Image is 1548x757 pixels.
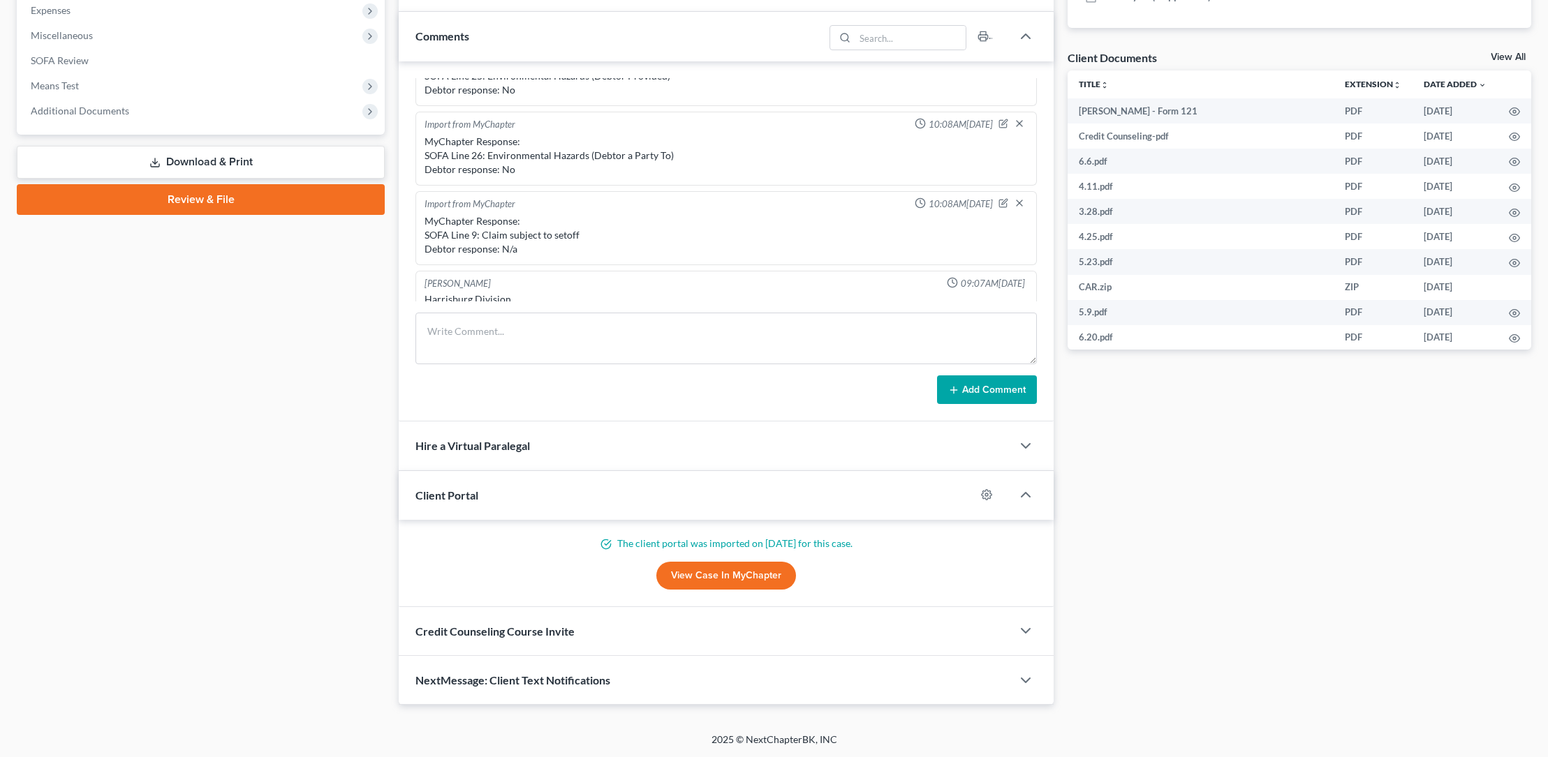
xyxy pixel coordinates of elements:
[1334,174,1413,199] td: PDF
[1424,79,1487,89] a: Date Added expand_more
[929,197,993,211] span: 10:08AM[DATE]
[1334,98,1413,123] td: PDF
[1334,123,1413,149] td: PDF
[415,439,530,452] span: Hire a Virtual Paralegal
[961,277,1025,290] span: 09:07AM[DATE]
[1068,50,1157,65] div: Client Documents
[20,48,385,73] a: SOFA Review
[1068,199,1334,224] td: 3.28.pdf
[1068,325,1334,350] td: 6.20.pdf
[425,277,491,290] div: [PERSON_NAME]
[31,105,129,117] span: Additional Documents
[1413,275,1498,300] td: [DATE]
[425,197,515,211] div: Import from MyChapter
[1334,199,1413,224] td: PDF
[1413,123,1498,149] td: [DATE]
[1068,174,1334,199] td: 4.11.pdf
[31,54,89,66] span: SOFA Review
[1334,249,1413,274] td: PDF
[1068,300,1334,325] td: 5.9.pdf
[1334,300,1413,325] td: PDF
[1393,81,1401,89] i: unfold_more
[855,26,966,50] input: Search...
[1068,123,1334,149] td: Credit Counseling-pdf
[1068,149,1334,174] td: 6.6.pdf
[1413,325,1498,350] td: [DATE]
[1068,275,1334,300] td: CAR.zip
[1345,79,1401,89] a: Extensionunfold_more
[1478,81,1487,89] i: expand_more
[1413,149,1498,174] td: [DATE]
[1068,98,1334,123] td: [PERSON_NAME] - Form 121
[1491,52,1526,62] a: View All
[425,135,1028,177] div: MyChapter Response: SOFA Line 26: Environmental Hazards (Debtor a Party To) Debtor response: No
[31,4,71,16] span: Expenses
[1068,224,1334,249] td: 4.25.pdf
[425,214,1028,256] div: MyChapter Response: SOFA Line 9: Claim subject to setoff Debtor response: N/a
[1334,224,1413,249] td: PDF
[17,184,385,215] a: Review & File
[1413,249,1498,274] td: [DATE]
[415,488,478,502] span: Client Portal
[1413,199,1498,224] td: [DATE]
[929,118,993,131] span: 10:08AM[DATE]
[1413,224,1498,249] td: [DATE]
[415,537,1037,550] p: The client portal was imported on [DATE] for this case.
[425,292,1028,306] div: Harrisburg Division
[1079,79,1109,89] a: Titleunfold_more
[31,29,93,41] span: Miscellaneous
[1068,249,1334,274] td: 5.23.pdf
[425,118,515,132] div: Import from MyChapter
[1413,98,1498,123] td: [DATE]
[17,146,385,179] a: Download & Print
[1413,300,1498,325] td: [DATE]
[656,562,796,590] a: View Case in MyChapter
[1334,275,1413,300] td: ZIP
[415,624,575,638] span: Credit Counseling Course Invite
[1413,174,1498,199] td: [DATE]
[1334,149,1413,174] td: PDF
[937,375,1037,405] button: Add Comment
[31,80,79,91] span: Means Test
[415,29,469,43] span: Comments
[415,673,610,687] span: NextMessage: Client Text Notifications
[1334,325,1413,350] td: PDF
[1100,81,1109,89] i: unfold_more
